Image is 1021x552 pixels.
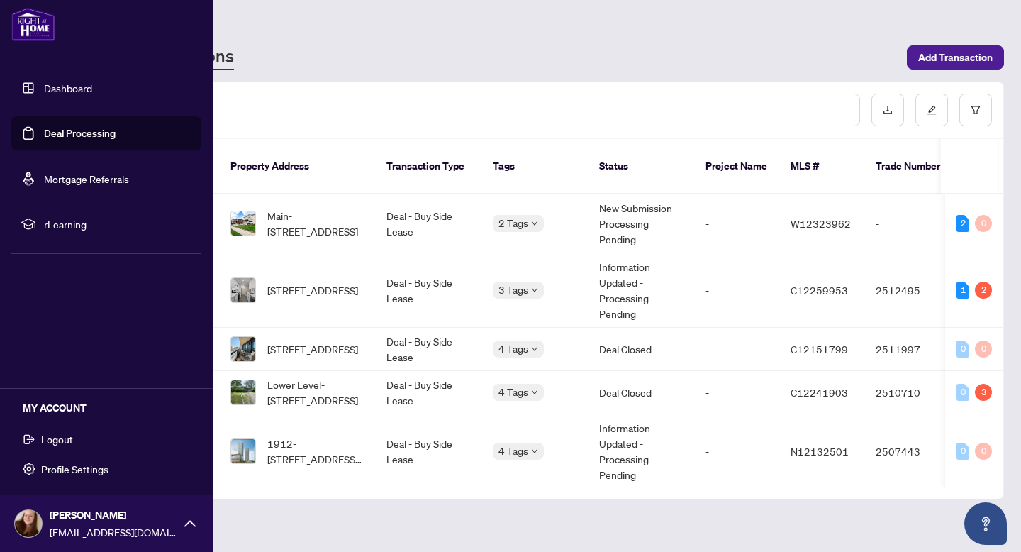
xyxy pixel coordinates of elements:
span: 4 Tags [498,341,528,357]
span: Add Transaction [918,46,993,69]
span: [STREET_ADDRESS] [267,282,358,298]
td: Information Updated - Processing Pending [588,253,694,328]
span: C12151799 [791,343,848,355]
span: 4 Tags [498,384,528,400]
button: filter [959,94,992,126]
span: C12241903 [791,386,848,399]
div: 2 [956,215,969,232]
td: Deal - Buy Side Lease [375,371,481,414]
a: Deal Processing [44,127,116,140]
th: Trade Number [864,139,964,194]
span: [PERSON_NAME] [50,507,177,523]
th: Project Name [694,139,779,194]
th: Tags [481,139,588,194]
span: W12323962 [791,217,851,230]
img: thumbnail-img [231,278,255,302]
td: 2512495 [864,253,964,328]
td: - [864,194,964,253]
button: Profile Settings [11,457,201,481]
div: 0 [956,384,969,401]
span: Logout [41,428,73,451]
button: edit [915,94,948,126]
span: filter [971,105,981,115]
button: Open asap [964,502,1007,545]
td: 2507443 [864,414,964,489]
td: Deal Closed [588,328,694,371]
span: [EMAIL_ADDRESS][DOMAIN_NAME] [50,524,177,540]
td: Deal Closed [588,371,694,414]
h5: MY ACCOUNT [23,400,201,416]
span: C12259953 [791,284,848,297]
th: Status [588,139,694,194]
th: MLS # [779,139,864,194]
td: - [694,253,779,328]
span: 3 Tags [498,282,528,298]
span: down [531,448,538,455]
td: - [694,371,779,414]
span: 1912-[STREET_ADDRESS][PERSON_NAME] [267,436,364,467]
span: 2 Tags [498,215,528,231]
td: Deal - Buy Side Lease [375,414,481,489]
span: Profile Settings [41,458,108,480]
a: Dashboard [44,82,92,94]
img: thumbnail-img [231,211,255,236]
td: - [694,328,779,371]
span: rLearning [44,216,191,232]
span: down [531,346,538,353]
td: - [694,414,779,489]
div: 3 [975,384,992,401]
td: New Submission - Processing Pending [588,194,694,253]
td: 2511997 [864,328,964,371]
img: thumbnail-img [231,439,255,463]
div: 0 [956,341,969,358]
td: 2510710 [864,371,964,414]
button: Add Transaction [907,45,1004,70]
img: thumbnail-img [231,337,255,361]
span: down [531,287,538,294]
span: Lower Level-[STREET_ADDRESS] [267,377,364,408]
span: download [883,105,893,115]
span: down [531,389,538,396]
span: edit [927,105,937,115]
a: Mortgage Referrals [44,172,129,185]
td: Information Updated - Processing Pending [588,414,694,489]
th: Property Address [219,139,375,194]
button: Logout [11,427,201,451]
td: Deal - Buy Side Lease [375,328,481,371]
img: thumbnail-img [231,380,255,404]
span: 4 Tags [498,443,528,459]
div: 2 [975,282,992,299]
span: down [531,220,538,227]
td: - [694,194,779,253]
img: Profile Icon [15,510,42,537]
span: Main-[STREET_ADDRESS] [267,208,364,239]
span: [STREET_ADDRESS] [267,341,358,357]
th: Transaction Type [375,139,481,194]
td: Deal - Buy Side Lease [375,253,481,328]
div: 0 [975,443,992,460]
span: N12132501 [791,445,849,458]
div: 0 [956,443,969,460]
button: download [871,94,904,126]
img: logo [11,7,55,41]
div: 1 [956,282,969,299]
td: Deal - Buy Side Lease [375,194,481,253]
div: 0 [975,341,992,358]
div: 0 [975,215,992,232]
